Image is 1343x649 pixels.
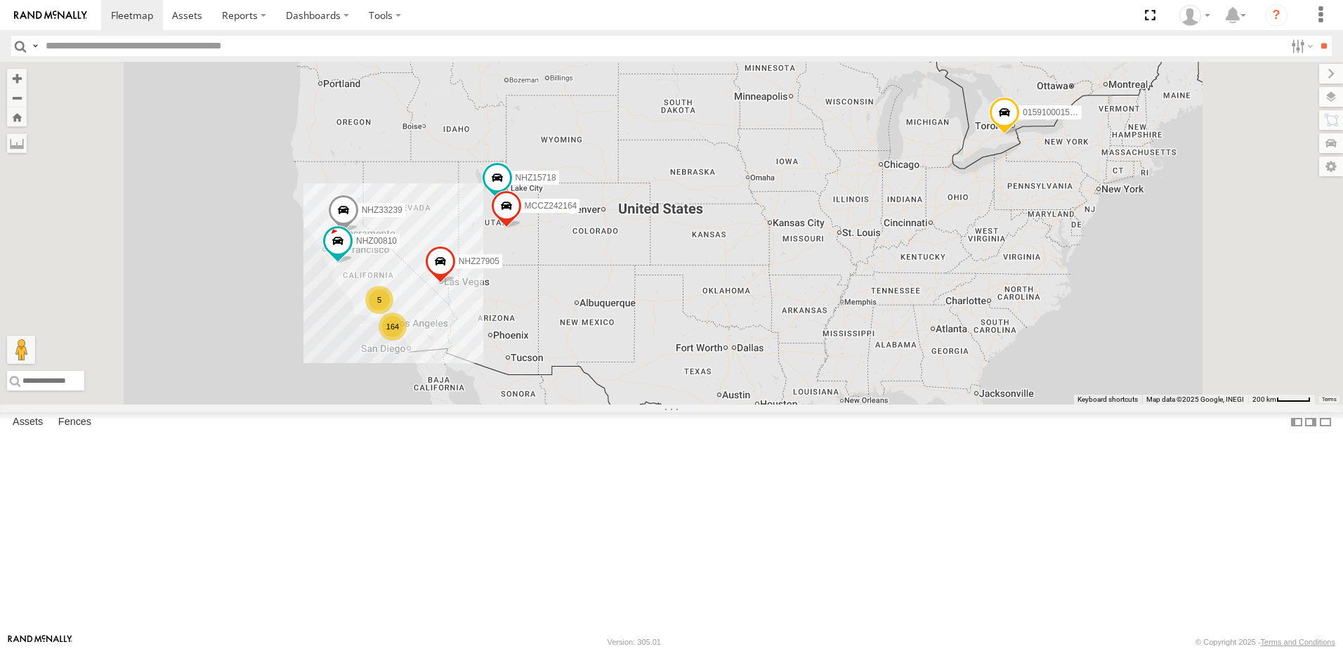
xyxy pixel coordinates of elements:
span: MCCZ242164 [525,201,577,211]
span: 015910001545733 [1023,107,1093,117]
button: Zoom out [7,88,27,107]
span: NHZ00810 [356,236,397,246]
label: Hide Summary Table [1318,412,1332,433]
span: 200 km [1252,395,1276,403]
label: Dock Summary Table to the Left [1290,412,1304,433]
button: Zoom Home [7,107,27,126]
i: ? [1265,4,1288,27]
label: Measure [7,133,27,153]
button: Drag Pegman onto the map to open Street View [7,336,35,364]
span: Map data ©2025 Google, INEGI [1146,395,1244,403]
span: NHZ15718 [516,173,556,183]
button: Map Scale: 200 km per 45 pixels [1248,395,1315,405]
label: Search Filter Options [1285,36,1316,56]
label: Dock Summary Table to the Right [1304,412,1318,433]
a: Visit our Website [8,635,72,649]
div: © Copyright 2025 - [1195,638,1335,646]
span: NHZ33239 [362,206,402,216]
a: Terms and Conditions [1261,638,1335,646]
div: Zulema McIntosch [1174,5,1215,26]
button: Keyboard shortcuts [1077,395,1138,405]
button: Zoom in [7,69,27,88]
span: NHZ27905 [459,256,499,266]
label: Fences [51,412,98,432]
label: Map Settings [1319,157,1343,176]
img: rand-logo.svg [14,11,87,20]
a: Terms [1322,397,1337,402]
label: Assets [6,412,50,432]
div: 5 [365,286,393,314]
label: Search Query [30,36,41,56]
div: 164 [379,313,407,341]
div: Version: 305.01 [608,638,661,646]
